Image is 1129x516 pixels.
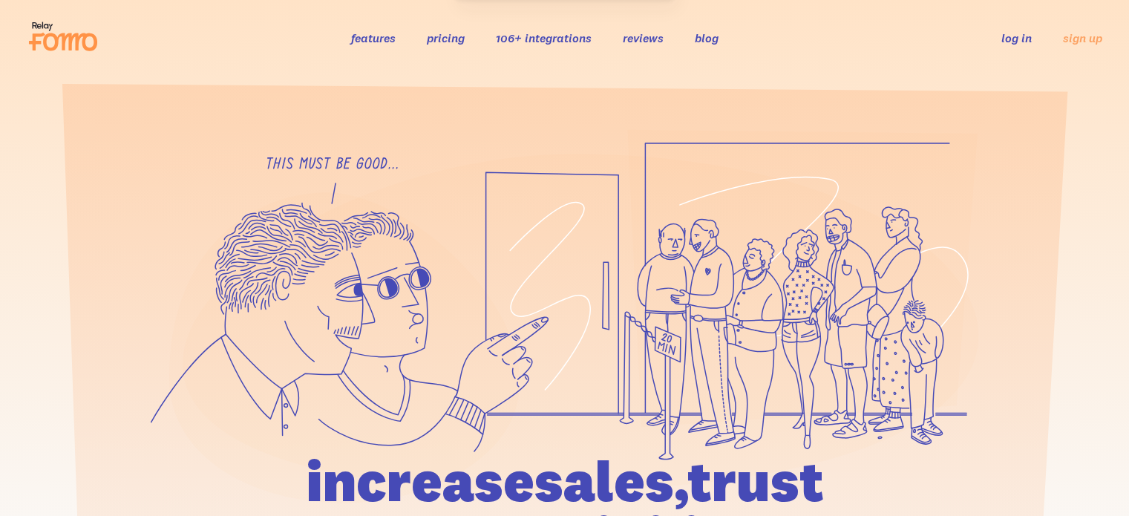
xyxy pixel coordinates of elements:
a: reviews [623,30,664,45]
a: sign up [1063,30,1102,46]
a: features [351,30,396,45]
a: log in [1001,30,1032,45]
a: 106+ integrations [496,30,592,45]
a: pricing [427,30,465,45]
a: blog [695,30,719,45]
